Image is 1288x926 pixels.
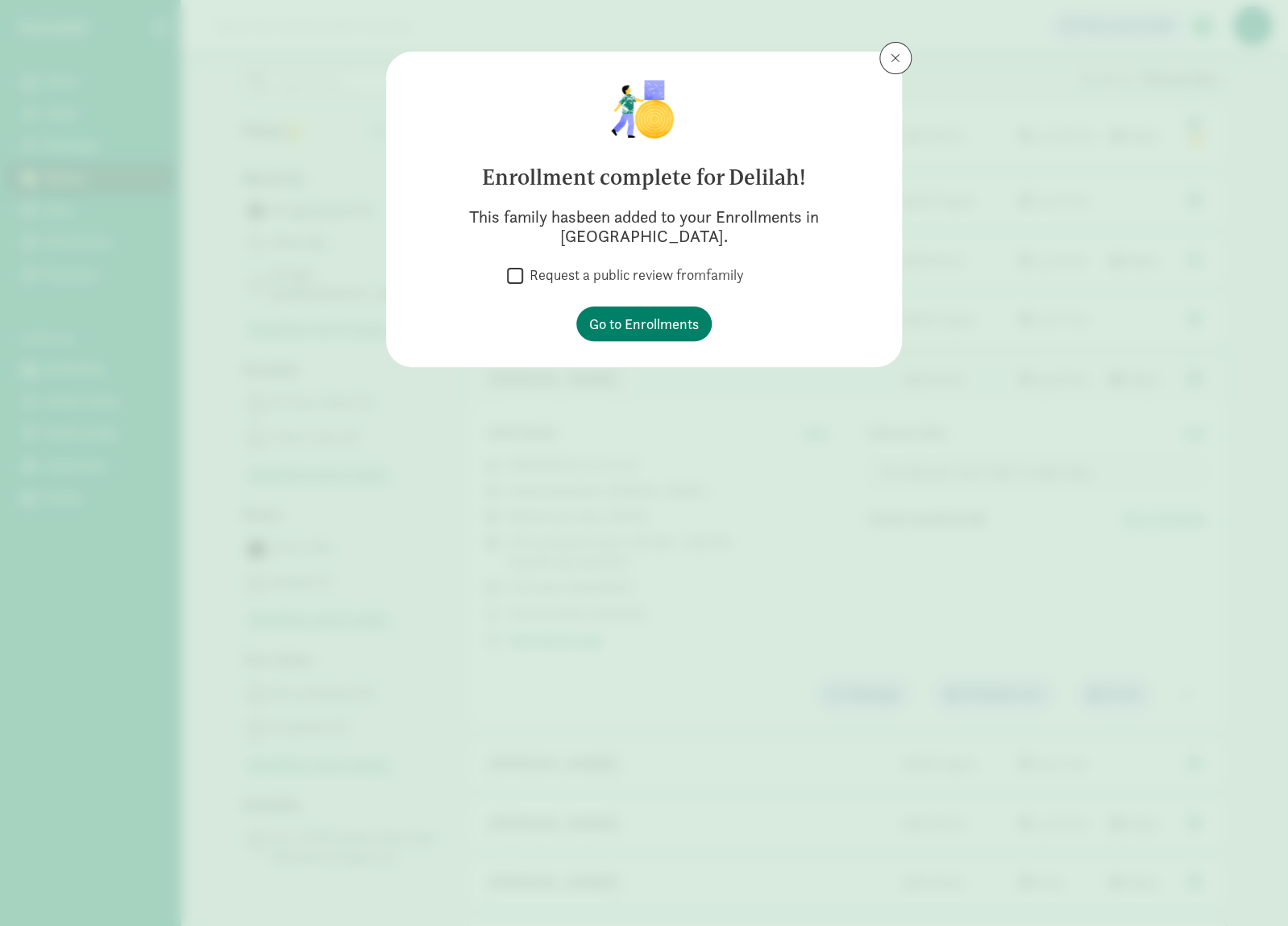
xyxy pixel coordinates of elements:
[576,307,712,341] button: Go to Enrollments
[1207,849,1288,926] iframe: Chat Widget
[412,207,876,246] p: This family has been added to your Enrollments in [GEOGRAPHIC_DATA].
[523,265,744,285] label: Request a public review from family
[412,161,876,194] div: Enrollment complete for Delilah!
[589,313,699,335] span: Go to Enrollments
[610,77,678,142] img: illustration-boy.png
